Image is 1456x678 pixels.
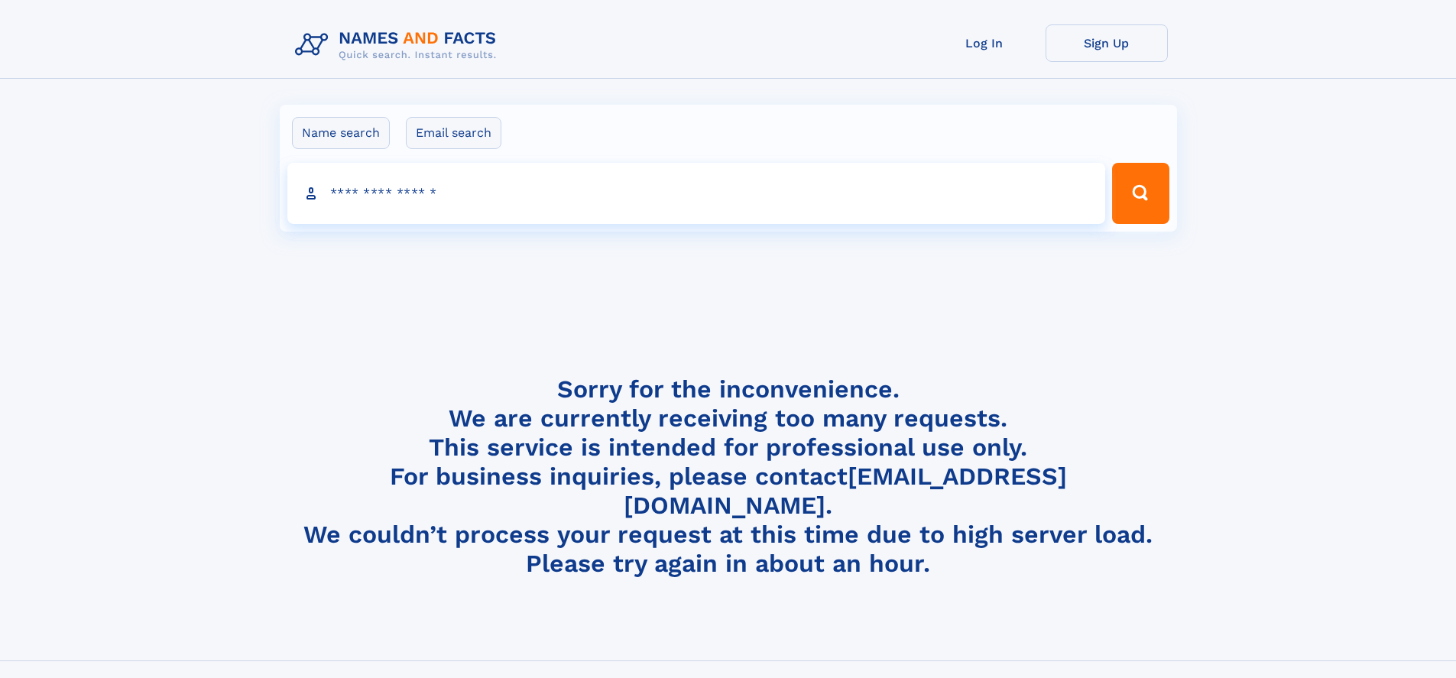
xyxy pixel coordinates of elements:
[289,24,509,66] img: Logo Names and Facts
[292,117,390,149] label: Name search
[287,163,1106,224] input: search input
[923,24,1046,62] a: Log In
[1046,24,1168,62] a: Sign Up
[289,375,1168,579] h4: Sorry for the inconvenience. We are currently receiving too many requests. This service is intend...
[1112,163,1169,224] button: Search Button
[406,117,501,149] label: Email search
[624,462,1067,520] a: [EMAIL_ADDRESS][DOMAIN_NAME]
